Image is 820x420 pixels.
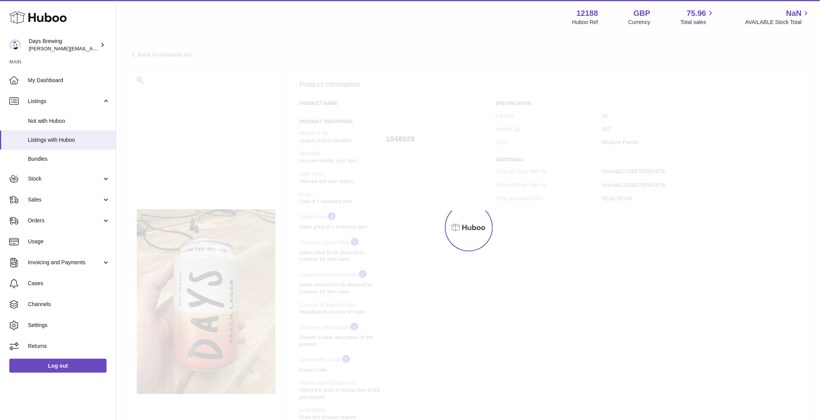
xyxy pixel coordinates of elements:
span: AVAILABLE Stock Total [745,19,811,26]
span: Returns [28,343,110,350]
span: [PERSON_NAME][EMAIL_ADDRESS][DOMAIN_NAME] [29,45,155,52]
span: Orders [28,217,102,224]
span: Invoicing and Payments [28,259,102,266]
span: Cases [28,280,110,287]
span: Settings [28,322,110,329]
strong: GBP [634,8,650,19]
div: Days Brewing [29,38,98,52]
span: Not with Huboo [28,117,110,125]
a: 75.96 Total sales [680,8,715,26]
img: greg@daysbrewing.com [9,39,21,51]
span: Listings with Huboo [28,136,110,144]
span: Sales [28,196,102,203]
span: My Dashboard [28,77,110,84]
span: Total sales [680,19,715,26]
span: NaN [786,8,802,19]
span: Bundles [28,155,110,163]
strong: 12188 [577,8,598,19]
span: Listings [28,98,102,105]
div: Huboo Ref [572,19,598,26]
span: Usage [28,238,110,245]
span: Stock [28,175,102,182]
a: NaN AVAILABLE Stock Total [745,8,811,26]
span: Channels [28,301,110,308]
span: 75.96 [687,8,706,19]
div: Currency [629,19,651,26]
a: Log out [9,359,107,373]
